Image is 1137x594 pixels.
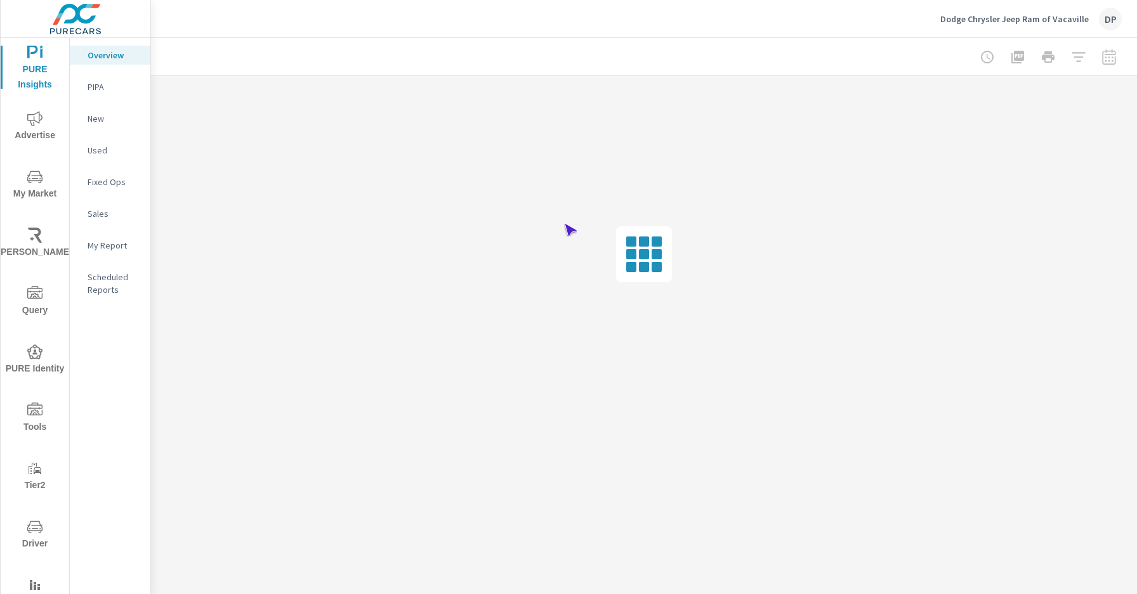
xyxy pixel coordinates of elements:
div: Scheduled Reports [70,268,150,299]
div: My Report [70,236,150,255]
span: Advertise [4,111,65,143]
p: Scheduled Reports [88,271,140,296]
div: DP [1099,8,1122,30]
p: Dodge Chrysler Jeep Ram of Vacaville [940,13,1089,25]
p: Sales [88,207,140,220]
div: Fixed Ops [70,172,150,191]
span: Query [4,286,65,318]
p: New [88,112,140,125]
p: My Report [88,239,140,252]
p: PIPA [88,81,140,93]
span: [PERSON_NAME] [4,228,65,260]
span: Tools [4,403,65,435]
p: Used [88,144,140,157]
div: Overview [70,46,150,65]
span: PURE Insights [4,45,65,93]
div: Used [70,141,150,160]
span: My Market [4,169,65,202]
div: New [70,109,150,128]
span: Driver [4,519,65,552]
span: PURE Identity [4,344,65,377]
p: Overview [88,49,140,61]
span: Tier2 [4,461,65,493]
div: Sales [70,204,150,223]
div: PIPA [70,77,150,96]
p: Fixed Ops [88,176,140,188]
